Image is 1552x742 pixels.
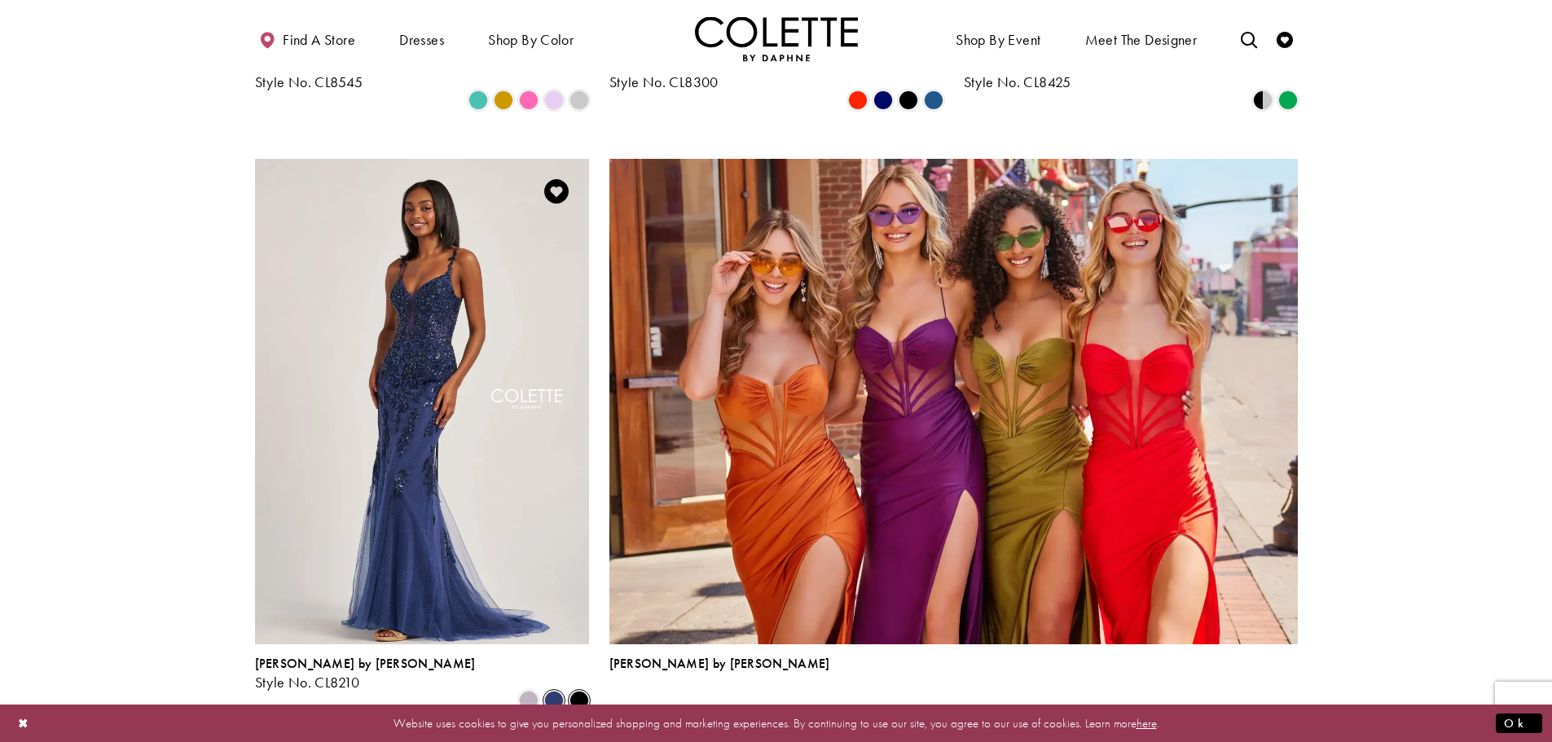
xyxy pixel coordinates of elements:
[1273,16,1297,61] a: Check Wishlist
[117,712,1435,734] p: Website uses cookies to give you personalized shopping and marketing experiences. By continuing t...
[1237,16,1261,61] a: Toggle search
[1496,713,1542,733] button: Submit Dialog
[569,90,589,110] i: Silver
[924,90,943,110] i: Ocean Blue
[539,174,574,209] a: Add to Wishlist
[848,90,868,110] i: Scarlet
[609,655,830,672] span: [PERSON_NAME] by [PERSON_NAME]
[1278,90,1298,110] i: Emerald
[494,90,513,110] i: Gold
[695,16,858,61] a: Visit Home Page
[695,16,858,61] img: Colette by Daphne
[1253,90,1273,110] i: Black/Silver
[1081,16,1202,61] a: Meet the designer
[255,16,359,61] a: Find a store
[1085,32,1198,48] span: Meet the designer
[544,691,564,710] i: Navy Blue
[1137,714,1157,731] a: here
[255,159,589,644] a: Visit Colette by Daphne Style No. CL8210 Page
[952,16,1044,61] span: Shop By Event
[519,691,539,710] i: Heather
[399,32,444,48] span: Dresses
[255,72,363,91] span: Style No. CL8545
[255,656,476,691] div: Colette by Daphne Style No. CL8210
[519,90,539,110] i: Pink
[488,32,574,48] span: Shop by color
[255,673,360,692] span: Style No. CL8210
[609,72,719,91] span: Style No. CL8300
[899,90,918,110] i: Black
[964,72,1071,91] span: Style No. CL8425
[569,691,589,710] i: Black
[873,90,893,110] i: Sapphire
[255,655,476,672] span: [PERSON_NAME] by [PERSON_NAME]
[395,16,448,61] span: Dresses
[484,16,578,61] span: Shop by color
[10,709,37,737] button: Close Dialog
[544,90,564,110] i: Lilac
[468,90,488,110] i: Aqua
[956,32,1040,48] span: Shop By Event
[283,32,355,48] span: Find a store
